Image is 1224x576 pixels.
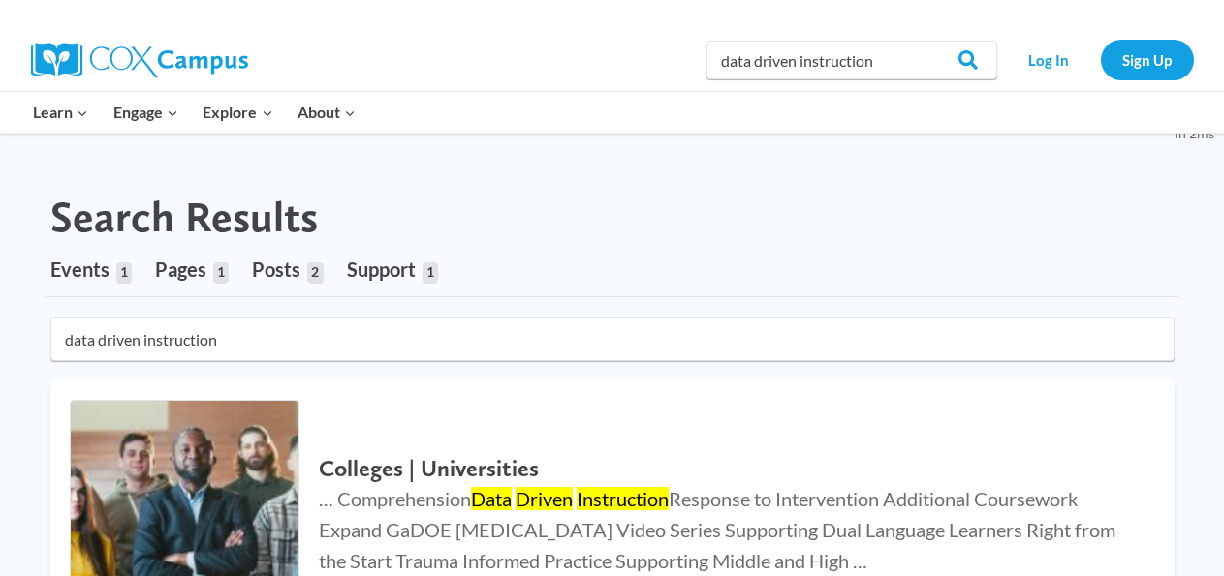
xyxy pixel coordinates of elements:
mark: Data [471,487,512,510]
span: 1 [213,262,229,284]
span: Engage [113,100,178,125]
img: Cox Campus [31,43,248,77]
a: Support1 [347,242,438,296]
span: Learn [33,100,88,125]
span: … Comprehension Response to Intervention Additional Coursework Expand GaDOE [MEDICAL_DATA] Video ... [319,487,1115,572]
a: Pages1 [155,242,229,296]
a: Sign Up [1101,40,1194,79]
a: Log In [1007,40,1091,79]
a: Posts2 [252,242,323,296]
mark: Instruction [577,487,669,510]
nav: Primary Navigation [21,92,368,133]
h2: Colleges | Universities [319,455,1135,483]
span: 1 [423,262,438,284]
h1: Search Results [50,192,318,243]
span: About [298,100,356,125]
span: 1 [116,262,132,284]
span: Posts [252,258,300,281]
span: Explore [203,100,272,125]
input: Search Cox Campus [706,41,997,79]
span: Support [347,258,416,281]
span: Pages [155,258,206,281]
span: Events [50,258,110,281]
input: Search for... [50,317,1175,361]
nav: Secondary Navigation [1007,40,1194,79]
span: 2 [307,262,323,284]
mark: Driven [516,487,573,510]
a: Events1 [50,242,132,296]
